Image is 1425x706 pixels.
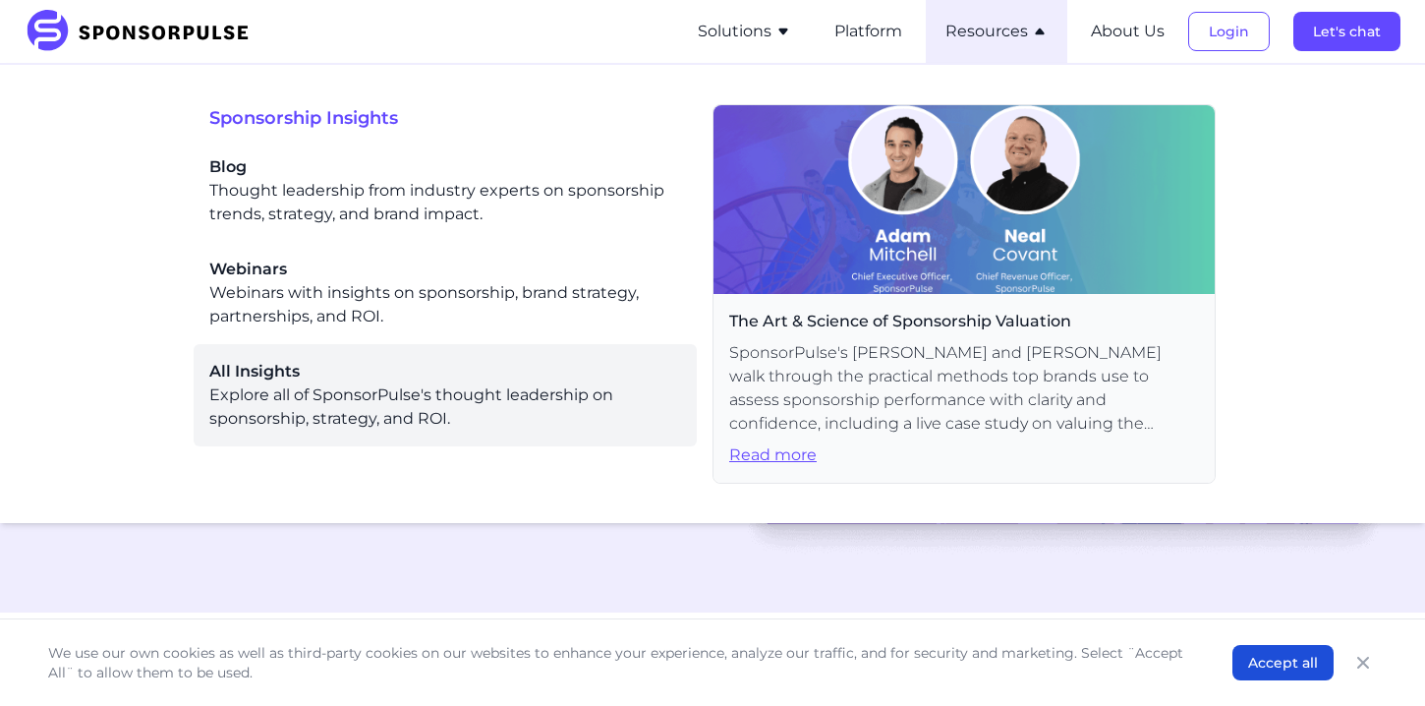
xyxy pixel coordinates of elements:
span: All Insights [209,360,681,383]
span: SponsorPulse's [PERSON_NAME] and [PERSON_NAME] walk through the practical methods top brands use ... [729,341,1199,436]
a: All InsightsExplore all of SponsorPulse's thought leadership on sponsorship, strategy, and ROI. [209,360,681,431]
iframe: Chat Widget [1327,612,1425,706]
span: Sponsorship Insights [209,104,712,132]
img: On-Demand-Webinar Cover Image [713,105,1215,294]
button: Resources [945,20,1048,43]
span: Blog [209,155,681,179]
a: Platform [834,23,902,40]
a: BlogThought leadership from industry experts on sponsorship trends, strategy, and brand impact. [209,155,681,226]
div: Explore all of SponsorPulse's thought leadership on sponsorship, strategy, and ROI. [209,360,681,431]
button: Solutions [698,20,791,43]
span: Read more [729,443,1199,467]
span: The Art & Science of Sponsorship Valuation [729,310,1199,333]
div: Thought leadership from industry experts on sponsorship trends, strategy, and brand impact. [209,155,681,226]
div: Webinars with insights on sponsorship, brand strategy, partnerships, and ROI. [209,258,681,328]
button: Accept all [1232,645,1334,680]
button: Login [1188,12,1270,51]
p: We use our own cookies as well as third-party cookies on our websites to enhance your experience,... [48,643,1193,682]
button: Let's chat [1293,12,1400,51]
a: WebinarsWebinars with insights on sponsorship, brand strategy, partnerships, and ROI. [209,258,681,328]
button: About Us [1091,20,1165,43]
img: SponsorPulse [25,10,263,53]
button: Platform [834,20,902,43]
a: The Art & Science of Sponsorship ValuationSponsorPulse's [PERSON_NAME] and [PERSON_NAME] walk thr... [712,104,1216,484]
span: Webinars [209,258,681,281]
a: About Us [1091,23,1165,40]
a: Let's chat [1293,23,1400,40]
a: Login [1188,23,1270,40]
